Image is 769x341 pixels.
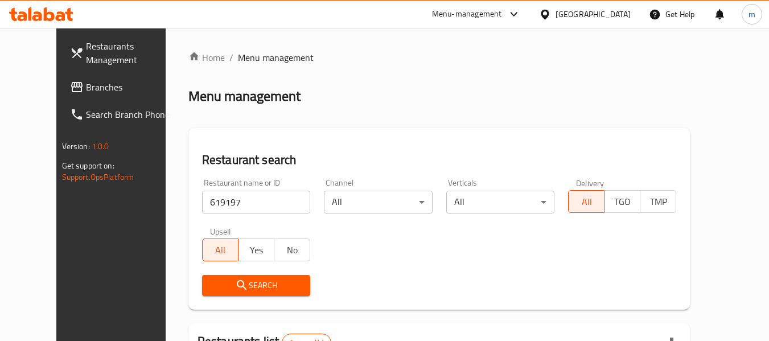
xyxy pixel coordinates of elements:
span: No [279,242,306,258]
button: All [568,190,604,213]
span: TMP [645,194,672,210]
button: Yes [238,239,274,261]
span: 1.0.0 [92,139,109,154]
h2: Menu management [188,87,301,105]
span: Yes [243,242,270,258]
button: TGO [604,190,640,213]
div: All [324,191,432,213]
label: Delivery [576,179,604,187]
div: Menu-management [432,7,502,21]
h2: Restaurant search [202,151,677,169]
a: Support.OpsPlatform [62,170,134,184]
span: Branches [86,80,176,94]
div: All [446,191,554,213]
span: Restaurants Management [86,39,176,67]
span: Search [211,278,301,293]
button: All [202,239,238,261]
button: No [274,239,310,261]
nav: breadcrumb [188,51,690,64]
span: m [749,8,755,20]
label: Upsell [210,227,231,235]
button: Search [202,275,310,296]
div: [GEOGRAPHIC_DATA] [556,8,631,20]
span: All [573,194,600,210]
a: Home [188,51,225,64]
span: All [207,242,234,258]
li: / [229,51,233,64]
span: Search Branch Phone [86,108,176,121]
a: Branches [61,73,185,101]
span: Version: [62,139,90,154]
span: Get support on: [62,158,114,173]
button: TMP [640,190,676,213]
span: Menu management [238,51,314,64]
a: Search Branch Phone [61,101,185,128]
span: TGO [609,194,636,210]
a: Restaurants Management [61,32,185,73]
input: Search for restaurant name or ID.. [202,191,310,213]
